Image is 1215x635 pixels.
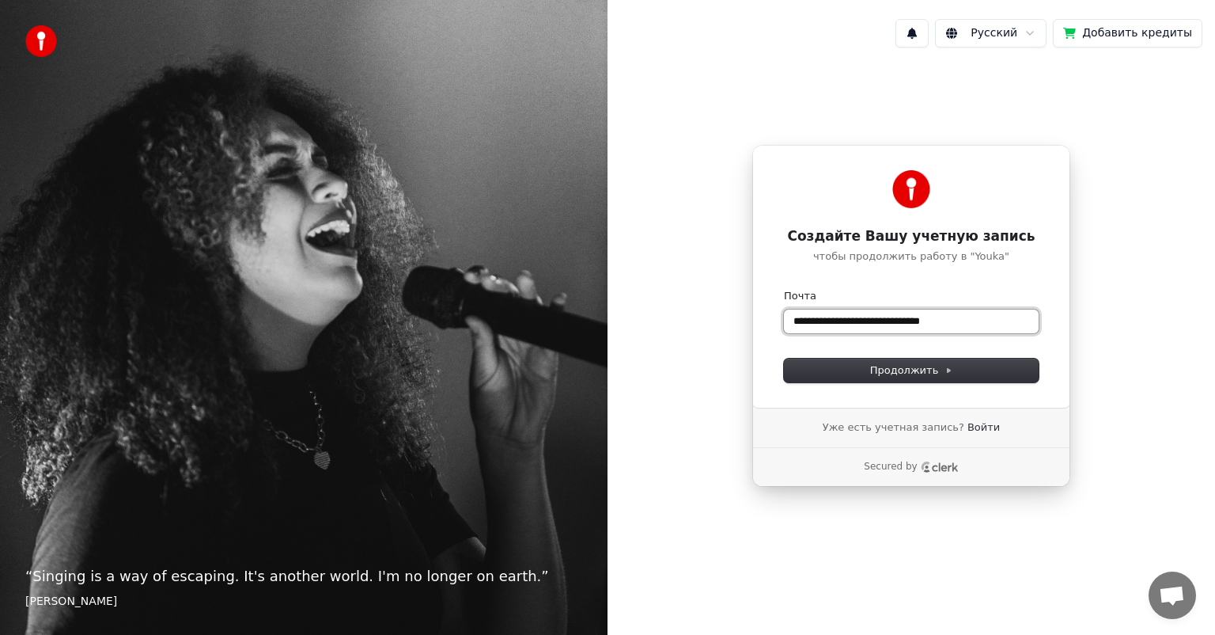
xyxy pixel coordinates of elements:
[784,249,1039,264] p: чтобы продолжить работу в "Youka"
[870,363,953,378] span: Продолжить
[967,420,1000,435] a: Войти
[25,594,582,610] footer: [PERSON_NAME]
[784,227,1039,246] h1: Создайте Вашу учетную запись
[892,170,930,208] img: Youka
[784,289,816,303] label: Почта
[784,359,1039,382] button: Продолжить
[823,420,964,435] span: Уже есть учетная запись?
[921,462,959,473] a: Clerk logo
[864,461,917,473] p: Secured by
[1149,572,1196,619] a: Открытый чат
[1053,19,1202,48] button: Добавить кредиты
[25,25,57,57] img: youka
[25,565,582,587] p: “ Singing is a way of escaping. It's another world. I'm no longer on earth. ”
